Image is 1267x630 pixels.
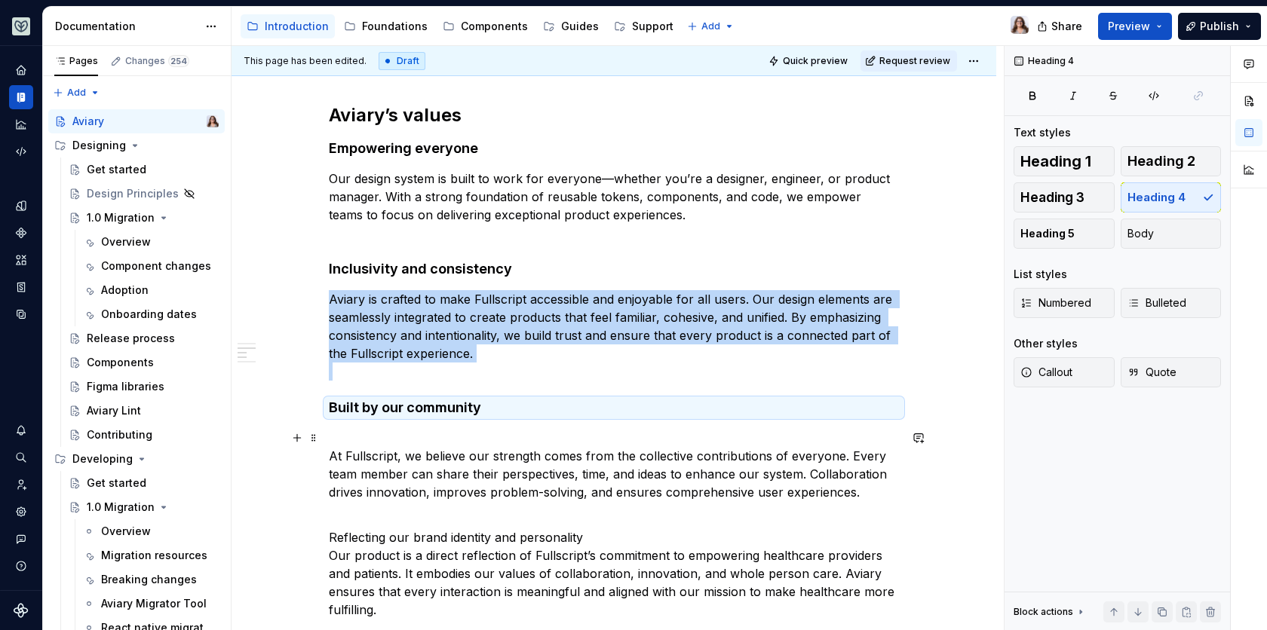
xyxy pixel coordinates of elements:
div: Components [87,355,154,370]
p: At Fullscript, we believe our strength comes from the collective contributions of everyone. Every... [329,429,899,519]
div: Components [461,19,528,34]
img: Brittany Hogg [1011,16,1029,34]
span: Heading 3 [1020,190,1084,205]
div: Page tree [241,11,680,41]
a: Foundations [338,14,434,38]
div: Storybook stories [9,275,33,299]
a: Home [9,58,33,82]
div: 1.0 Migration [87,500,155,515]
a: Design tokens [9,194,33,218]
div: Pages [54,55,98,67]
button: Callout [1014,357,1115,387]
button: Contact support [9,527,33,551]
div: Aviary Migrator Tool [101,596,207,611]
a: Adoption [77,278,225,302]
div: Get started [87,476,146,491]
span: Body [1127,226,1154,241]
h4: Empowering everyone [329,139,899,157]
div: Draft [379,52,425,70]
p: Our design system is built to work for everyone—whether you’re a designer, engineer, or product m... [329,170,899,242]
h2: Aviary’s values [329,103,899,127]
button: Heading 1 [1014,146,1115,176]
h4: Built by our community [329,399,899,417]
div: Aviary [72,114,104,129]
a: Settings [9,500,33,524]
div: Aviary Lint [87,403,141,418]
span: Bulleted [1127,295,1186,310]
span: This page has been edited. [244,55,367,67]
a: Overview [77,230,225,254]
button: Notifications [9,418,33,442]
span: Numbered [1020,295,1091,310]
div: Designing [72,138,126,153]
div: Foundations [362,19,428,34]
span: Heading 1 [1020,154,1091,169]
div: Developing [72,451,133,466]
a: Breaking changes [77,567,225,592]
a: Components [437,14,534,38]
div: Support [632,19,673,34]
a: Supernova Logo [14,603,29,618]
button: Numbered [1014,288,1115,318]
span: Add [701,20,720,32]
a: Guides [537,14,605,38]
div: Text styles [1014,125,1071,140]
p: Reflecting our brand identity and personality Our product is a direct reflection of Fullscript’s ... [329,528,899,619]
span: Share [1051,19,1082,34]
div: Get started [87,162,146,177]
a: Documentation [9,85,33,109]
div: Migration resources [101,548,207,563]
div: Other styles [1014,336,1078,351]
a: Get started [63,157,225,182]
a: 1.0 Migration [63,495,225,519]
button: Request review [861,50,957,72]
h4: Inclusivity and consistency [329,260,899,278]
a: Aviary Lint [63,399,225,423]
div: Onboarding dates [101,307,197,322]
button: Heading 5 [1014,219,1115,249]
div: Block actions [1014,601,1087,622]
a: Code automation [9,139,33,164]
button: Add [48,82,105,103]
img: 256e2c79-9abd-4d59-8978-03feab5a3943.png [12,17,30,35]
a: Components [9,221,33,245]
div: Component changes [101,258,211,274]
div: Contributing [87,427,152,442]
div: Invite team [9,472,33,497]
a: Analytics [9,112,33,136]
button: Heading 3 [1014,182,1115,213]
button: Search ⌘K [9,445,33,469]
button: Add [683,16,739,37]
a: Aviary Migrator Tool [77,592,225,616]
span: 254 [168,55,189,67]
a: Introduction [241,14,335,38]
a: Assets [9,248,33,272]
a: Contributing [63,423,225,447]
button: Publish [1178,13,1261,40]
div: Documentation [55,19,198,34]
button: Preview [1098,13,1172,40]
span: Add [67,87,86,99]
div: Adoption [101,283,149,298]
span: Quote [1127,365,1176,380]
div: Design Principles [87,186,179,201]
a: Components [63,350,225,375]
a: Migration resources [77,543,225,567]
div: Figma libraries [87,379,164,394]
div: Changes [125,55,189,67]
div: Introduction [265,19,329,34]
button: Quick preview [764,50,854,72]
a: Support [608,14,680,38]
div: Release process [87,331,175,346]
a: Data sources [9,302,33,326]
button: Heading 2 [1121,146,1222,176]
div: 1.0 Migration [87,210,155,225]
